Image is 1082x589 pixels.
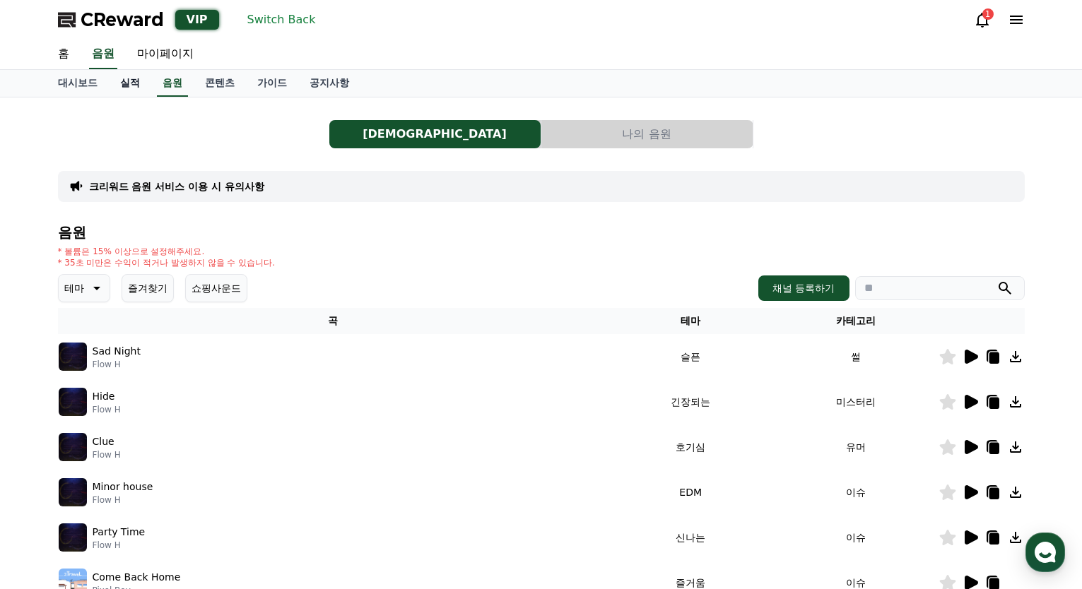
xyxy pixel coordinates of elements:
[773,424,939,470] td: 유머
[329,120,541,148] a: [DEMOGRAPHIC_DATA]
[58,308,608,334] th: 곡
[89,40,117,69] a: 음원
[608,470,773,515] td: EDM
[93,344,141,359] p: Sad Night
[4,448,93,483] a: 홈
[59,343,87,371] img: music
[773,470,939,515] td: 이슈
[982,8,994,20] div: 1
[64,278,84,298] p: 테마
[175,10,219,30] div: VIP
[93,404,121,415] p: Flow H
[773,308,939,334] th: 카테고리
[974,11,991,28] a: 1
[47,40,81,69] a: 홈
[608,308,773,334] th: 테마
[194,70,246,97] a: 콘텐츠
[93,448,182,483] a: 대화
[246,70,298,97] a: 가이드
[81,8,164,31] span: CReward
[45,469,53,480] span: 홈
[608,515,773,560] td: 신나는
[59,478,87,506] img: music
[59,433,87,461] img: music
[58,246,276,257] p: * 볼륨은 15% 이상으로 설정해주세요.
[758,275,849,301] button: 채널 등록하기
[58,225,1025,240] h4: 음원
[129,470,146,481] span: 대화
[58,257,276,268] p: * 35초 미만은 수익이 적거나 발생하지 않을 수 있습니다.
[59,523,87,552] img: music
[218,469,235,480] span: 설정
[109,70,151,97] a: 실적
[242,8,322,31] button: Switch Back
[157,70,188,97] a: 음원
[773,515,939,560] td: 이슈
[58,274,110,302] button: 테마
[608,424,773,470] td: 호기심
[93,525,146,540] p: Party Time
[608,334,773,379] td: 슬픈
[93,359,141,370] p: Flow H
[93,389,115,404] p: Hide
[773,334,939,379] td: 썰
[93,570,181,585] p: Come Back Home
[329,120,541,148] button: [DEMOGRAPHIC_DATA]
[93,449,121,460] p: Flow H
[59,388,87,416] img: music
[773,379,939,424] td: 미스터리
[58,8,164,31] a: CReward
[47,70,109,97] a: 대시보드
[122,274,174,302] button: 즐겨찾기
[93,480,153,494] p: Minor house
[298,70,360,97] a: 공지사항
[541,120,753,148] button: 나의 음원
[93,434,114,449] p: Clue
[185,274,247,302] button: 쇼핑사운드
[608,379,773,424] td: 긴장되는
[541,120,753,148] a: 나의 음원
[126,40,205,69] a: 마이페이지
[182,448,271,483] a: 설정
[89,179,264,194] a: 크리워드 음원 서비스 이용 시 유의사항
[93,540,146,551] p: Flow H
[93,494,153,506] p: Flow H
